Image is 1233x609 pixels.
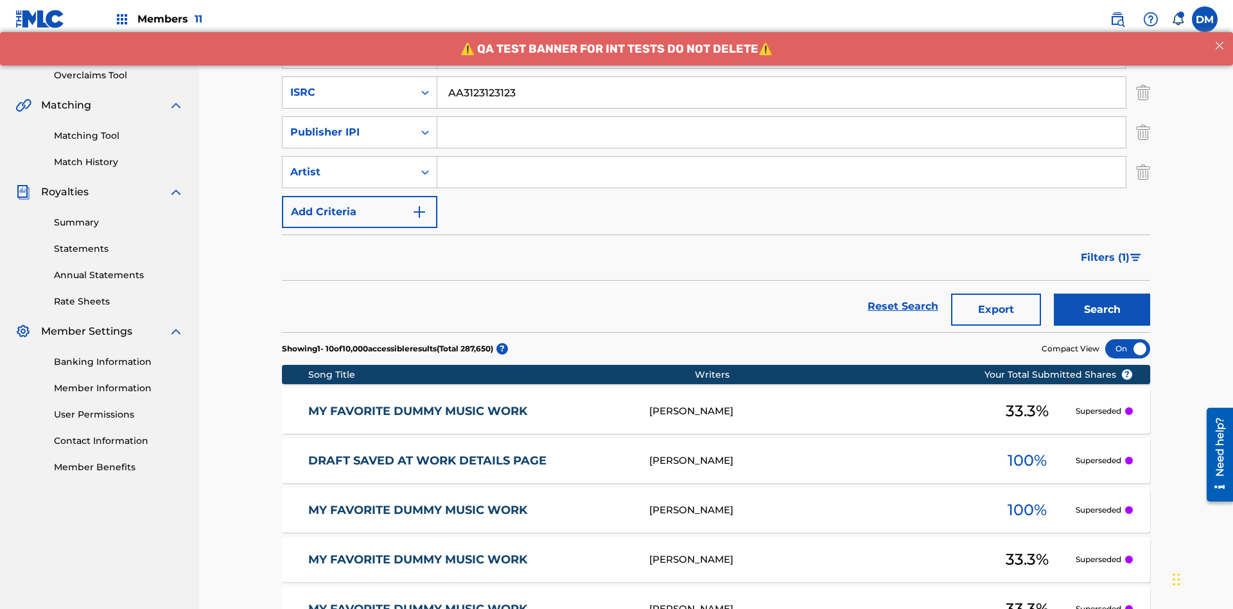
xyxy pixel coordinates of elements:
span: 11 [195,13,202,25]
div: [PERSON_NAME] [649,503,979,518]
img: 9d2ae6d4665cec9f34b9.svg [412,204,427,220]
a: Reset Search [861,292,945,321]
a: Banking Information [54,355,184,369]
div: Drag [1173,560,1180,599]
span: Compact View [1042,343,1099,355]
img: Member Settings [15,324,31,339]
span: Royalties [41,184,89,200]
p: Showing 1 - 10 of 10,000 accessible results (Total 287,650 ) [282,343,493,355]
p: Superseded [1076,554,1121,565]
span: ? [1122,369,1132,380]
p: Superseded [1076,504,1121,516]
a: Annual Statements [54,269,184,282]
div: Artist [290,164,406,180]
a: Matching Tool [54,129,184,143]
img: help [1143,12,1159,27]
button: Search [1054,294,1150,326]
a: User Permissions [54,408,184,421]
img: filter [1130,254,1141,261]
p: Superseded [1076,455,1121,466]
p: Superseded [1076,405,1121,417]
div: Writers [695,368,1025,382]
a: Member Benefits [54,461,184,474]
img: MLC Logo [15,10,65,28]
a: Statements [54,242,184,256]
button: Filters (1) [1073,242,1150,274]
a: Summary [54,216,184,229]
a: Match History [54,155,184,169]
span: 33.3 % [1006,400,1049,423]
a: DRAFT SAVED AT WORK DETAILS PAGE [308,454,633,468]
div: [PERSON_NAME] [649,454,979,468]
span: Your Total Submitted Shares [984,368,1133,382]
img: expand [168,324,184,339]
div: User Menu [1192,6,1218,32]
img: expand [168,98,184,113]
span: Matching [41,98,91,113]
a: Overclaims Tool [54,69,184,82]
a: MY FAVORITE DUMMY MUSIC WORK [308,503,633,518]
img: Top Rightsholders [114,12,130,27]
span: Filters ( 1 ) [1081,250,1130,265]
div: Song Title [308,368,695,382]
a: MY FAVORITE DUMMY MUSIC WORK [308,552,633,567]
button: Add Criteria [282,196,437,228]
a: Contact Information [54,434,184,448]
iframe: Chat Widget [1169,547,1233,609]
span: 100 % [1008,449,1047,472]
span: ? [496,343,508,355]
img: expand [168,184,184,200]
div: Publisher IPI [290,125,406,140]
img: Royalties [15,184,31,200]
img: Matching [15,98,31,113]
div: Notifications [1171,13,1184,26]
span: Members [137,12,202,26]
img: Delete Criterion [1136,76,1150,109]
div: [PERSON_NAME] [649,404,979,419]
span: ⚠️ QA TEST BANNER FOR INT TESTS DO NOT DELETE⚠️ [460,10,773,24]
a: Public Search [1105,6,1130,32]
div: [PERSON_NAME] [649,552,979,567]
a: MY FAVORITE DUMMY MUSIC WORK [308,404,633,419]
div: ISRC [290,85,406,100]
img: Delete Criterion [1136,156,1150,188]
span: 33.3 % [1006,548,1049,571]
a: Rate Sheets [54,295,184,308]
button: Export [951,294,1041,326]
div: Help [1138,6,1164,32]
img: Delete Criterion [1136,116,1150,148]
span: Member Settings [41,324,132,339]
iframe: Resource Center [1197,403,1233,508]
a: Member Information [54,382,184,395]
img: search [1110,12,1125,27]
span: 100 % [1008,499,1047,522]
